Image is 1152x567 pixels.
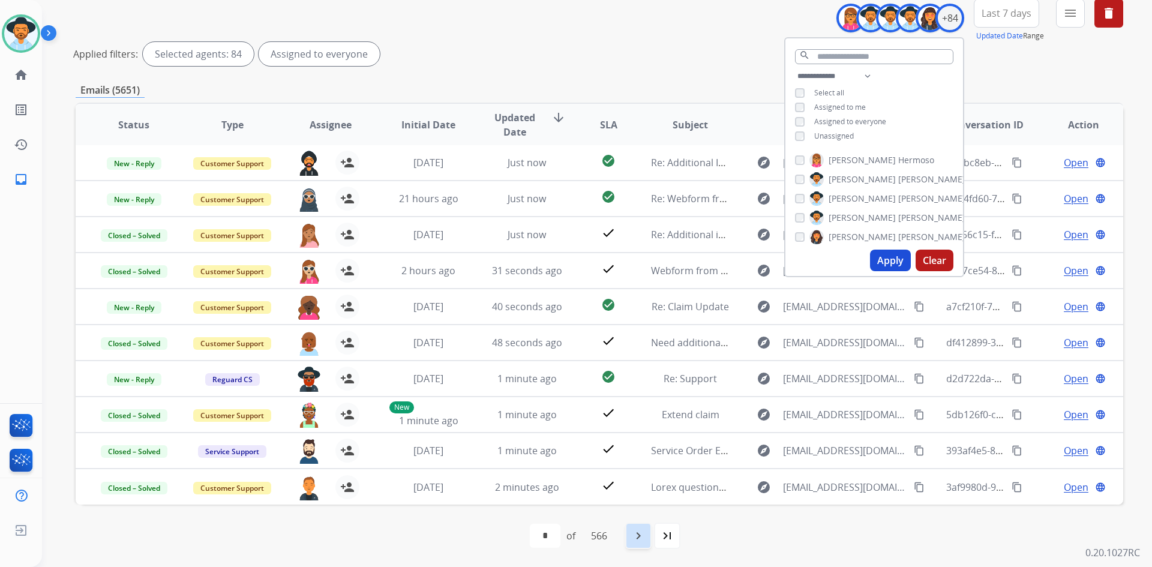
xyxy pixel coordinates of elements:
[651,481,872,494] span: Lorex questions to answer for your Extend claim.
[757,443,771,458] mat-icon: explore
[1064,407,1088,422] span: Open
[946,481,1124,494] span: 3af9980d-9005-44ee-a062-6a6e4f91cf65
[497,444,557,457] span: 1 minute ago
[946,372,1134,385] span: d2d722da-1bc1-40e5-bb76-084c3255b768
[898,193,965,205] span: [PERSON_NAME]
[495,481,559,494] span: 2 minutes ago
[947,118,1024,132] span: Conversation ID
[914,482,925,493] mat-icon: content_copy
[221,118,244,132] span: Type
[660,529,674,543] mat-icon: last_page
[757,371,771,386] mat-icon: explore
[1095,409,1106,420] mat-icon: language
[914,337,925,348] mat-icon: content_copy
[14,103,28,117] mat-icon: list_alt
[976,31,1044,41] span: Range
[898,173,965,185] span: [PERSON_NAME]
[1012,337,1022,348] mat-icon: content_copy
[1064,371,1088,386] span: Open
[1064,443,1088,458] span: Open
[340,191,355,206] mat-icon: person_add
[297,151,321,176] img: agent-avatar
[662,408,719,421] span: Extend claim
[1064,191,1088,206] span: Open
[829,231,896,243] span: [PERSON_NAME]
[1095,265,1106,276] mat-icon: language
[814,116,886,127] span: Assigned to everyone
[1012,482,1022,493] mat-icon: content_copy
[814,102,866,112] span: Assigned to me
[601,262,616,276] mat-icon: check
[601,406,616,420] mat-icon: check
[193,193,271,206] span: Customer Support
[101,445,167,458] span: Closed – Solved
[1064,155,1088,170] span: Open
[601,442,616,456] mat-icon: check
[757,407,771,422] mat-icon: explore
[898,154,934,166] span: Hermoso
[1064,263,1088,278] span: Open
[1095,229,1106,240] mat-icon: language
[198,445,266,458] span: Service Support
[193,301,271,314] span: Customer Support
[340,407,355,422] mat-icon: person_add
[1025,104,1123,146] th: Action
[1012,157,1022,168] mat-icon: content_copy
[976,31,1023,41] button: Updated Date
[757,227,771,242] mat-icon: explore
[497,372,557,385] span: 1 minute ago
[1064,299,1088,314] span: Open
[799,50,810,61] mat-icon: search
[829,173,896,185] span: [PERSON_NAME]
[814,88,844,98] span: Select all
[1012,445,1022,456] mat-icon: content_copy
[651,156,770,169] span: Re: Additional Information
[508,192,546,205] span: Just now
[1095,193,1106,204] mat-icon: language
[488,110,542,139] span: Updated Date
[101,482,167,494] span: Closed – Solved
[1012,373,1022,384] mat-icon: content_copy
[107,301,161,314] span: New - Reply
[508,228,546,241] span: Just now
[205,373,260,386] span: Reguard CS
[601,478,616,493] mat-icon: check
[259,42,380,66] div: Assigned to everyone
[340,227,355,242] mat-icon: person_add
[193,157,271,170] span: Customer Support
[783,299,907,314] span: [EMAIL_ADDRESS][DOMAIN_NAME]
[783,371,907,386] span: [EMAIL_ADDRESS][DOMAIN_NAME]
[916,250,953,271] button: Clear
[898,212,965,224] span: [PERSON_NAME]
[399,192,458,205] span: 21 hours ago
[829,193,896,205] span: [PERSON_NAME]
[601,154,616,168] mat-icon: check_circle
[1064,335,1088,350] span: Open
[581,524,617,548] div: 566
[757,335,771,350] mat-icon: explore
[413,156,443,169] span: [DATE]
[601,298,616,312] mat-icon: check_circle
[193,265,271,278] span: Customer Support
[193,482,271,494] span: Customer Support
[101,409,167,422] span: Closed – Solved
[193,409,271,422] span: Customer Support
[631,529,646,543] mat-icon: navigate_next
[297,331,321,356] img: agent-avatar
[413,228,443,241] span: [DATE]
[1064,480,1088,494] span: Open
[1012,229,1022,240] mat-icon: content_copy
[297,187,321,212] img: agent-avatar
[783,443,907,458] span: [EMAIL_ADDRESS][DOMAIN_NAME]
[297,475,321,500] img: agent-avatar
[551,110,566,125] mat-icon: arrow_downward
[1095,301,1106,312] mat-icon: language
[1064,227,1088,242] span: Open
[193,337,271,350] span: Customer Support
[651,444,932,457] span: Service Order Extend provide this number Booked with Velofix
[1063,6,1078,20] mat-icon: menu
[497,408,557,421] span: 1 minute ago
[340,371,355,386] mat-icon: person_add
[652,300,729,313] span: Re: Claim Update
[914,373,925,384] mat-icon: content_copy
